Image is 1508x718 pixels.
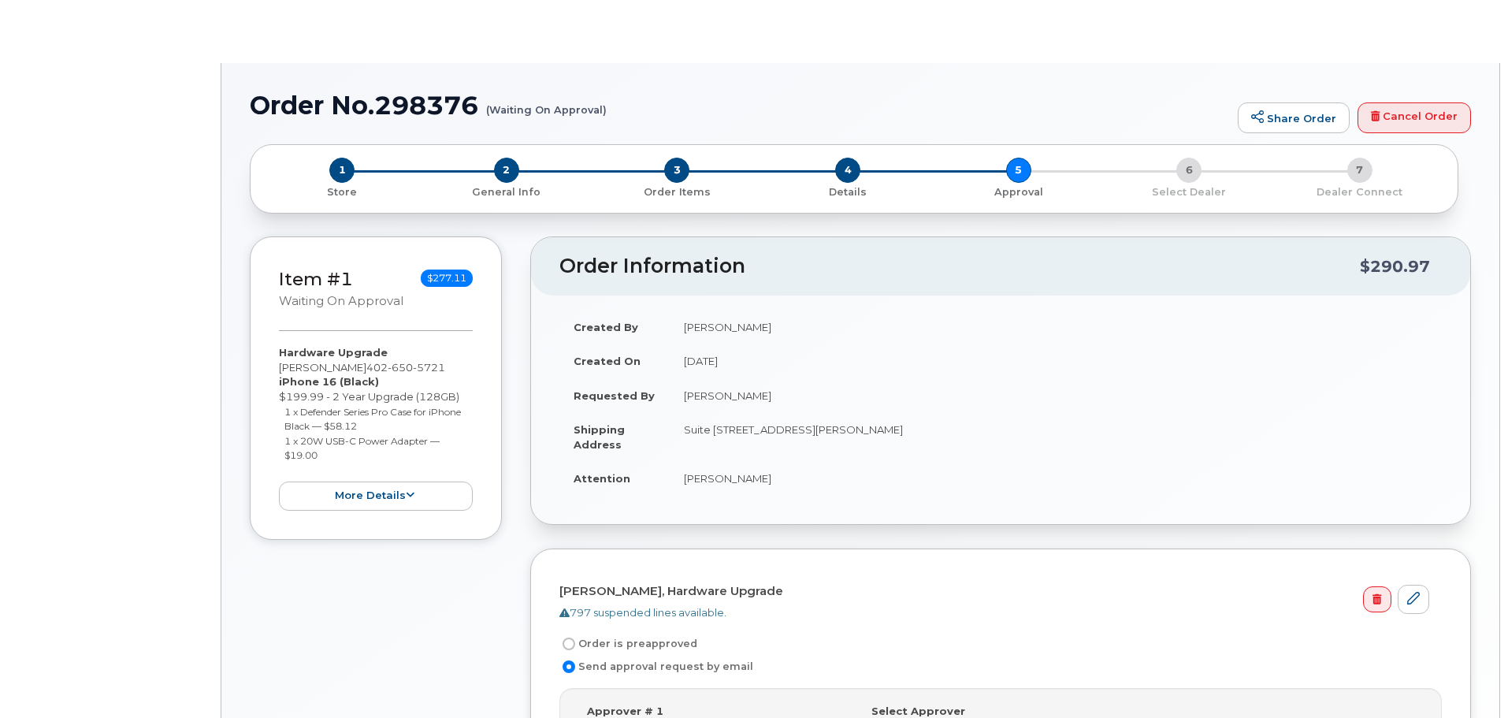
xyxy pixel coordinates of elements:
[1238,102,1350,134] a: Share Order
[279,375,379,388] strong: iPhone 16 (Black)
[1360,251,1430,281] div: $290.97
[670,344,1442,378] td: [DATE]
[1358,102,1471,134] a: Cancel Order
[670,412,1442,461] td: Suite [STREET_ADDRESS][PERSON_NAME]
[279,482,473,511] button: more details
[664,158,689,183] span: 3
[250,91,1230,119] h1: Order No.298376
[598,185,756,199] p: Order Items
[279,345,473,510] div: [PERSON_NAME] $199.99 - 2 Year Upgrade (128GB)
[574,389,655,402] strong: Requested By
[563,660,575,673] input: Send approval request by email
[494,158,519,183] span: 2
[486,91,607,116] small: (Waiting On Approval)
[269,185,415,199] p: Store
[366,361,445,374] span: 402
[559,255,1360,277] h2: Order Information
[329,158,355,183] span: 1
[563,638,575,650] input: Order is preapproved
[574,355,641,367] strong: Created On
[592,183,763,199] a: 3 Order Items
[279,294,403,308] small: Waiting On Approval
[763,183,934,199] a: 4 Details
[421,270,473,287] span: $277.11
[769,185,927,199] p: Details
[279,346,388,359] strong: Hardware Upgrade
[284,435,440,462] small: 1 x 20W USB-C Power Adapter — $19.00
[279,268,353,290] a: Item #1
[559,605,1429,620] div: 797 suspended lines available.
[574,472,630,485] strong: Attention
[413,361,445,374] span: 5721
[428,185,586,199] p: General Info
[559,585,1429,598] h4: [PERSON_NAME], Hardware Upgrade
[835,158,860,183] span: 4
[574,423,625,451] strong: Shipping Address
[670,378,1442,413] td: [PERSON_NAME]
[559,657,753,676] label: Send approval request by email
[670,461,1442,496] td: [PERSON_NAME]
[422,183,592,199] a: 2 General Info
[284,406,461,433] small: 1 x Defender Series Pro Case for iPhone Black — $58.12
[670,310,1442,344] td: [PERSON_NAME]
[263,183,422,199] a: 1 Store
[559,634,697,653] label: Order is preapproved
[574,321,638,333] strong: Created By
[388,361,413,374] span: 650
